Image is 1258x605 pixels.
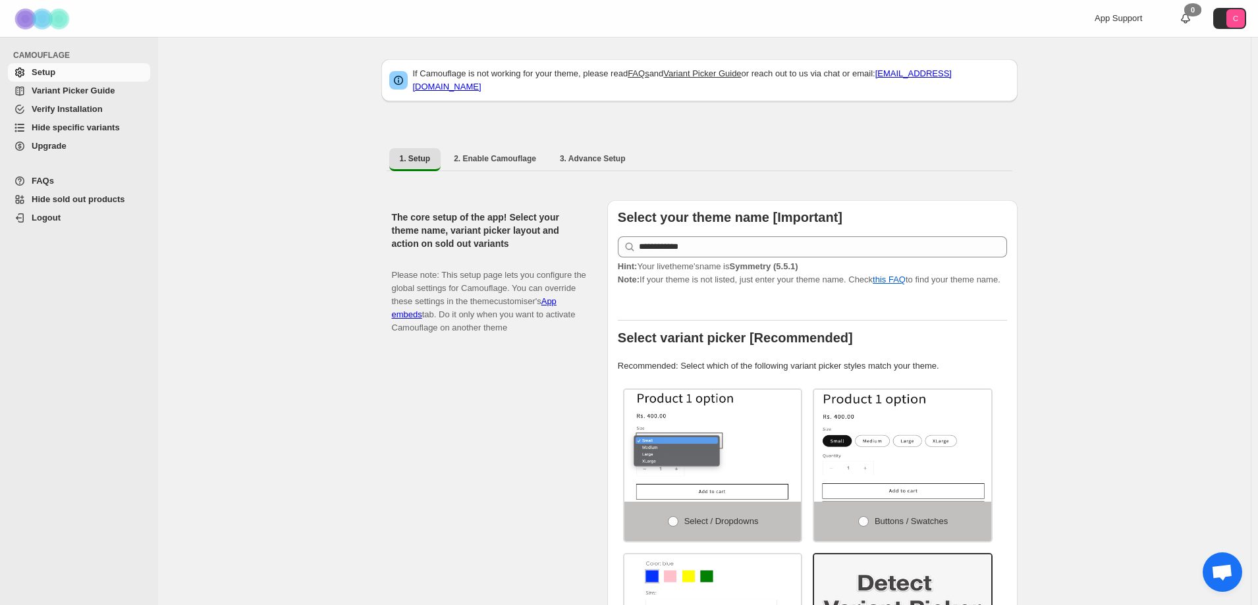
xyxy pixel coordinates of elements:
[8,63,150,82] a: Setup
[11,1,76,37] img: Camouflage
[8,137,150,155] a: Upgrade
[392,255,586,334] p: Please note: This setup page lets you configure the global settings for Camouflage. You can overr...
[32,213,61,223] span: Logout
[1226,9,1245,28] span: Avatar with initials C
[8,100,150,118] a: Verify Installation
[618,261,638,271] strong: Hint:
[8,82,150,100] a: Variant Picker Guide
[32,176,54,186] span: FAQs
[400,153,431,164] span: 1. Setup
[413,67,1010,93] p: If Camouflage is not working for your theme, please read and or reach out to us via chat or email:
[1213,8,1246,29] button: Avatar with initials C
[875,516,948,526] span: Buttons / Swatches
[618,275,640,284] strong: Note:
[618,210,842,224] b: Select your theme name [Important]
[618,330,853,345] b: Select variant picker [Recommended]
[8,209,150,227] a: Logout
[454,153,536,164] span: 2. Enable Camouflage
[560,153,626,164] span: 3. Advance Setup
[1095,13,1142,23] span: App Support
[1179,12,1192,25] a: 0
[32,141,67,151] span: Upgrade
[618,260,1007,286] p: If your theme is not listed, just enter your theme name. Check to find your theme name.
[392,211,586,250] h2: The core setup of the app! Select your theme name, variant picker layout and action on sold out v...
[1203,552,1242,592] div: Bate-papo aberto
[873,275,906,284] a: this FAQ
[663,68,741,78] a: Variant Picker Guide
[729,261,798,271] strong: Symmetry (5.5.1)
[32,67,55,77] span: Setup
[1233,14,1238,22] text: C
[32,86,115,95] span: Variant Picker Guide
[814,390,991,502] img: Buttons / Swatches
[628,68,649,78] a: FAQs
[1184,3,1201,16] div: 0
[8,190,150,209] a: Hide sold out products
[13,50,151,61] span: CAMOUFLAGE
[8,172,150,190] a: FAQs
[684,516,759,526] span: Select / Dropdowns
[32,122,120,132] span: Hide specific variants
[8,118,150,137] a: Hide specific variants
[32,194,125,204] span: Hide sold out products
[624,390,802,502] img: Select / Dropdowns
[618,359,1007,373] p: Recommended: Select which of the following variant picker styles match your theme.
[32,104,103,114] span: Verify Installation
[618,261,798,271] span: Your live theme's name is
